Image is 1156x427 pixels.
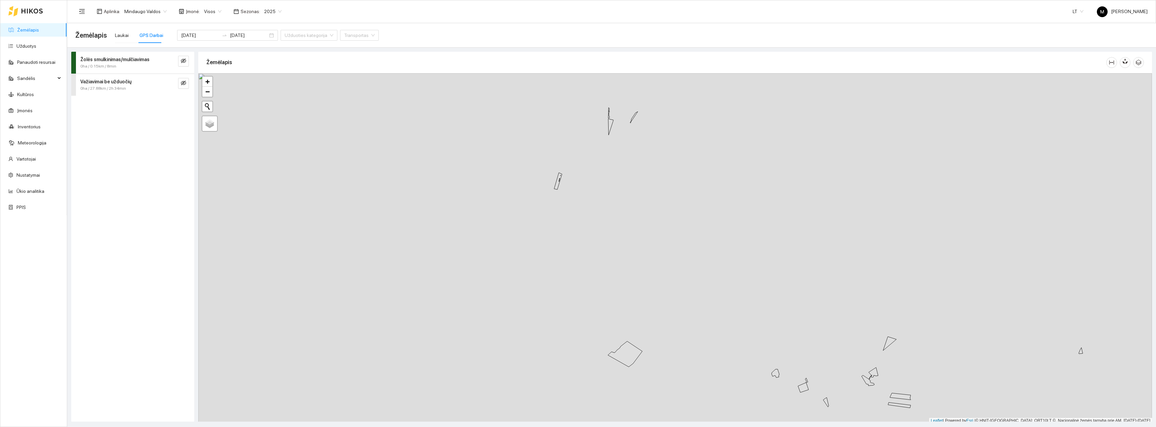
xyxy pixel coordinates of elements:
[1073,6,1083,16] span: LT
[931,418,943,423] a: Leaflet
[80,79,131,84] strong: Važiavimai be užduočių
[80,85,126,92] span: 0ha / 27.88km / 2h 34min
[17,59,55,65] a: Panaudoti resursai
[97,9,102,14] span: layout
[181,32,219,39] input: Pradžios data
[178,56,189,67] button: eye-invisible
[181,80,186,87] span: eye-invisible
[186,8,200,15] span: Įmonė :
[79,8,85,14] span: menu-fold
[202,116,217,131] a: Layers
[16,172,40,178] a: Nustatymai
[139,32,163,39] div: GPS Darbai
[202,77,212,87] a: Zoom in
[17,72,55,85] span: Sandėlis
[1100,6,1104,17] span: M
[222,33,227,38] span: to
[1097,9,1148,14] span: [PERSON_NAME]
[206,53,1106,72] div: Žemėlapis
[178,78,189,89] button: eye-invisible
[234,9,239,14] span: calendar
[181,58,186,65] span: eye-invisible
[17,27,39,33] a: Žemėlapis
[975,418,976,423] span: |
[202,101,212,112] button: Initiate a new search
[204,6,221,16] span: Visos
[1107,60,1117,65] span: column-width
[241,8,260,15] span: Sezonas :
[966,418,974,423] a: Esri
[16,156,36,162] a: Vartotojai
[929,418,1152,424] div: | Powered by © HNIT-[GEOGRAPHIC_DATA]; ORT10LT ©, Nacionalinė žemės tarnyba prie AM, [DATE]-[DATE]
[18,140,46,145] a: Meteorologija
[222,33,227,38] span: swap-right
[115,32,129,39] div: Laukai
[18,124,41,129] a: Inventorius
[124,6,167,16] span: Mindaugo Valdos
[1106,57,1117,68] button: column-width
[80,63,116,70] span: 0ha / 0.15km / 8min
[71,74,194,96] div: Važiavimai be užduočių0ha / 27.88km / 2h 34mineye-invisible
[264,6,282,16] span: 2025
[75,5,89,18] button: menu-fold
[205,77,210,86] span: +
[205,87,210,96] span: −
[230,32,268,39] input: Pabaigos data
[75,30,107,41] span: Žemėlapis
[16,205,26,210] a: PPIS
[80,57,150,62] strong: Žolės smulkinimas/mulčiavimas
[104,8,120,15] span: Aplinka :
[202,87,212,97] a: Zoom out
[17,108,33,113] a: Įmonės
[17,92,34,97] a: Kultūros
[179,9,184,14] span: shop
[71,52,194,74] div: Žolės smulkinimas/mulčiavimas0ha / 0.15km / 8mineye-invisible
[16,188,44,194] a: Ūkio analitika
[16,43,36,49] a: Užduotys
